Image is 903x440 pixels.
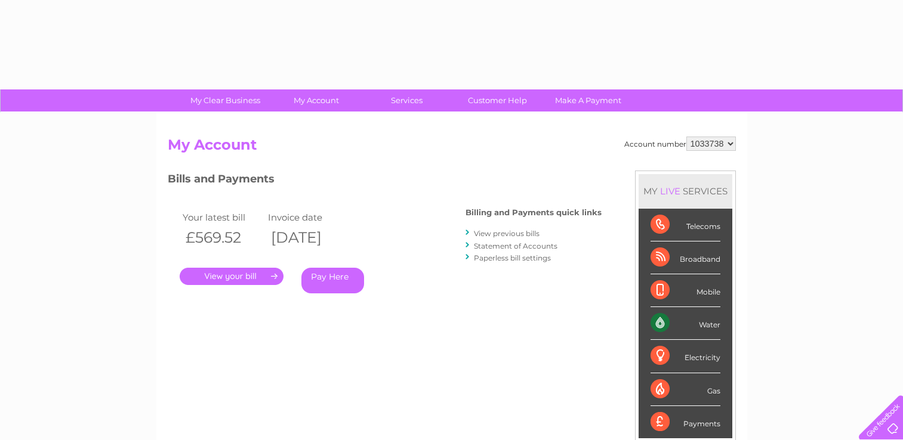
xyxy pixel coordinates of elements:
[651,209,720,241] div: Telecoms
[624,137,736,151] div: Account number
[180,225,266,250] th: £569.52
[168,137,736,159] h2: My Account
[539,89,637,111] a: Make A Payment
[651,274,720,307] div: Mobile
[301,268,364,293] a: Pay Here
[168,171,602,191] h3: Bills and Payments
[474,241,557,250] a: Statement of Accounts
[265,225,351,250] th: [DATE]
[474,229,540,238] a: View previous bills
[267,89,365,111] a: My Account
[651,406,720,438] div: Payments
[180,268,283,285] a: .
[651,340,720,373] div: Electricity
[466,208,602,217] h4: Billing and Payments quick links
[639,174,732,208] div: MY SERVICES
[448,89,547,111] a: Customer Help
[651,241,720,274] div: Broadband
[658,185,683,197] div: LIVE
[180,209,266,225] td: Your latest bill
[651,307,720,340] div: Water
[357,89,456,111] a: Services
[265,209,351,225] td: Invoice date
[176,89,275,111] a: My Clear Business
[474,253,551,262] a: Paperless bill settings
[651,373,720,406] div: Gas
